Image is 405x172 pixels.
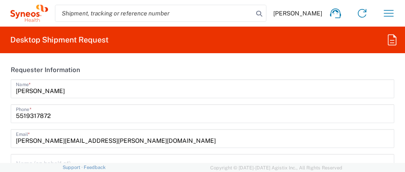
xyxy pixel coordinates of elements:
[11,66,80,74] h2: Requester Information
[63,165,84,170] a: Support
[55,5,253,21] input: Shipment, tracking or reference number
[273,9,322,17] span: [PERSON_NAME]
[10,35,109,45] h2: Desktop Shipment Request
[84,165,106,170] a: Feedback
[210,164,342,172] span: Copyright © [DATE]-[DATE] Agistix Inc., All Rights Reserved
